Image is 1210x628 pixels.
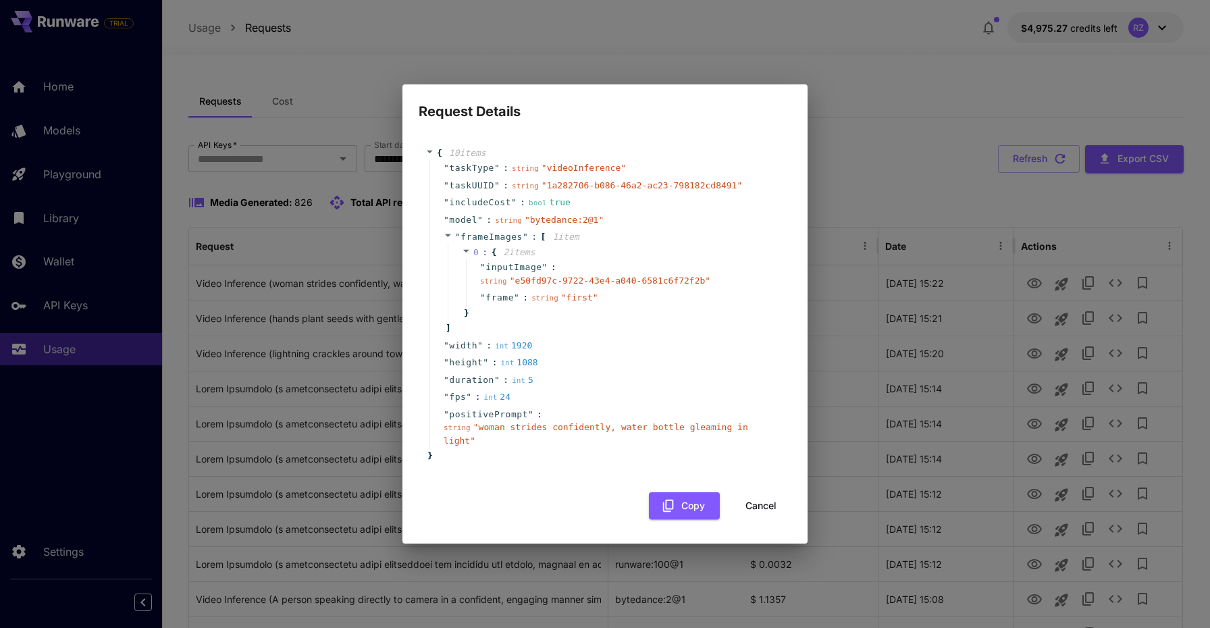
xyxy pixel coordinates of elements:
[731,492,791,520] button: Cancel
[437,147,442,160] span: {
[511,197,517,207] span: "
[480,292,485,303] span: "
[529,199,547,207] span: bool
[492,356,498,369] span: :
[512,376,525,385] span: int
[444,392,449,402] span: "
[444,215,449,225] span: "
[483,390,510,404] div: 24
[537,408,542,421] span: :
[500,359,514,367] span: int
[444,409,449,419] span: "
[449,390,466,404] span: fps
[500,356,537,369] div: 1088
[531,294,558,303] span: string
[444,357,449,367] span: "
[480,262,485,272] span: "
[649,492,720,520] button: Copy
[482,246,488,259] span: :
[495,342,508,350] span: int
[525,215,604,225] span: " bytedance:2@1 "
[512,164,539,173] span: string
[485,291,514,305] span: frame
[552,232,579,242] span: 1 item
[503,161,508,175] span: :
[551,261,556,274] span: :
[449,339,477,352] span: width
[449,213,477,227] span: model
[477,340,483,350] span: "
[495,339,532,352] div: 1920
[444,163,449,173] span: "
[510,276,710,286] span: " e50fd97c-9722-43e4-a040-6581c6f72f2b "
[503,247,535,257] span: 2 item s
[494,180,500,190] span: "
[486,339,492,352] span: :
[444,423,471,432] span: string
[444,422,748,446] span: " woman strides confidently, water bottle gleaming in light "
[494,375,500,385] span: "
[425,449,433,463] span: }
[444,340,449,350] span: "
[477,215,483,225] span: "
[485,261,542,274] span: inputImage
[494,163,500,173] span: "
[512,182,539,190] span: string
[402,84,808,122] h2: Request Details
[475,390,481,404] span: :
[449,148,486,158] span: 10 item s
[444,180,449,190] span: "
[503,179,508,192] span: :
[444,375,449,385] span: "
[528,409,533,419] span: "
[529,196,571,209] div: true
[512,373,533,387] div: 5
[449,179,494,192] span: taskUUID
[492,246,497,259] span: {
[542,262,548,272] span: "
[449,161,494,175] span: taskType
[449,408,528,421] span: positivePrompt
[461,232,523,242] span: frameImages
[483,357,488,367] span: "
[531,230,537,244] span: :
[466,392,471,402] span: "
[503,373,508,387] span: :
[542,180,742,190] span: " 1a282706-b086-46a2-ac23-798182cd8491 "
[541,230,546,244] span: [
[495,216,522,225] span: string
[444,321,451,335] span: ]
[455,232,461,242] span: "
[523,291,528,305] span: :
[561,292,598,303] span: " first "
[483,393,497,402] span: int
[449,356,483,369] span: height
[520,196,525,209] span: :
[444,197,449,207] span: "
[462,307,469,320] span: }
[480,277,507,286] span: string
[514,292,519,303] span: "
[523,232,528,242] span: "
[449,373,494,387] span: duration
[473,247,479,257] span: 0
[486,213,492,227] span: :
[542,163,626,173] span: " videoInference "
[449,196,511,209] span: includeCost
